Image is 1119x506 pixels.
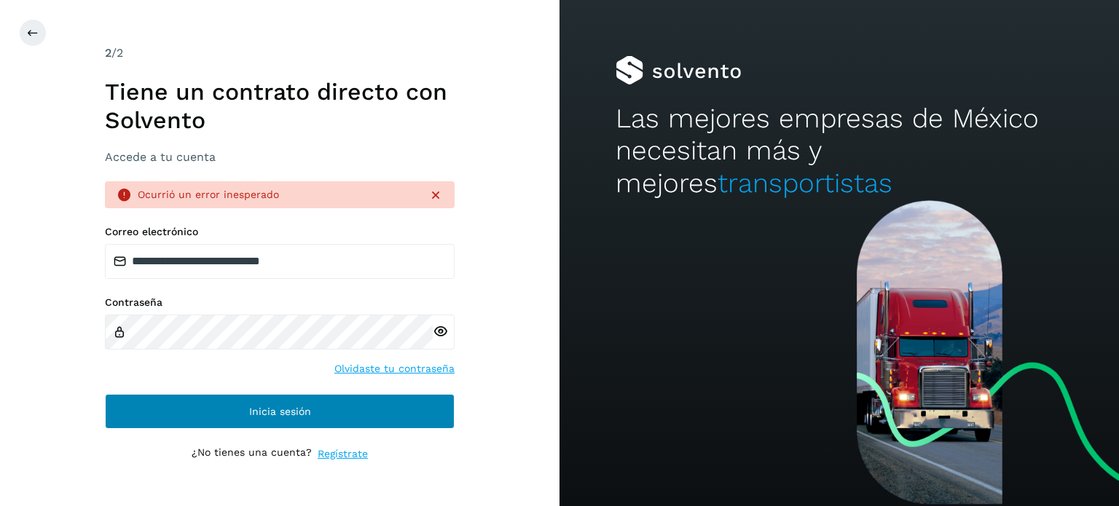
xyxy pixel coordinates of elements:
h1: Tiene un contrato directo con Solvento [105,78,455,134]
a: Olvidaste tu contraseña [334,361,455,376]
div: /2 [105,44,455,62]
h3: Accede a tu cuenta [105,150,455,164]
span: Inicia sesión [249,406,311,416]
label: Contraseña [105,296,455,309]
a: Regístrate [318,446,368,462]
span: 2 [105,46,111,60]
label: Correo electrónico [105,226,455,238]
h2: Las mejores empresas de México necesitan más y mejores [616,103,1063,199]
button: Inicia sesión [105,394,455,429]
div: Ocurrió un error inesperado [138,187,417,202]
span: transportistas [718,167,892,199]
p: ¿No tienes una cuenta? [192,446,312,462]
